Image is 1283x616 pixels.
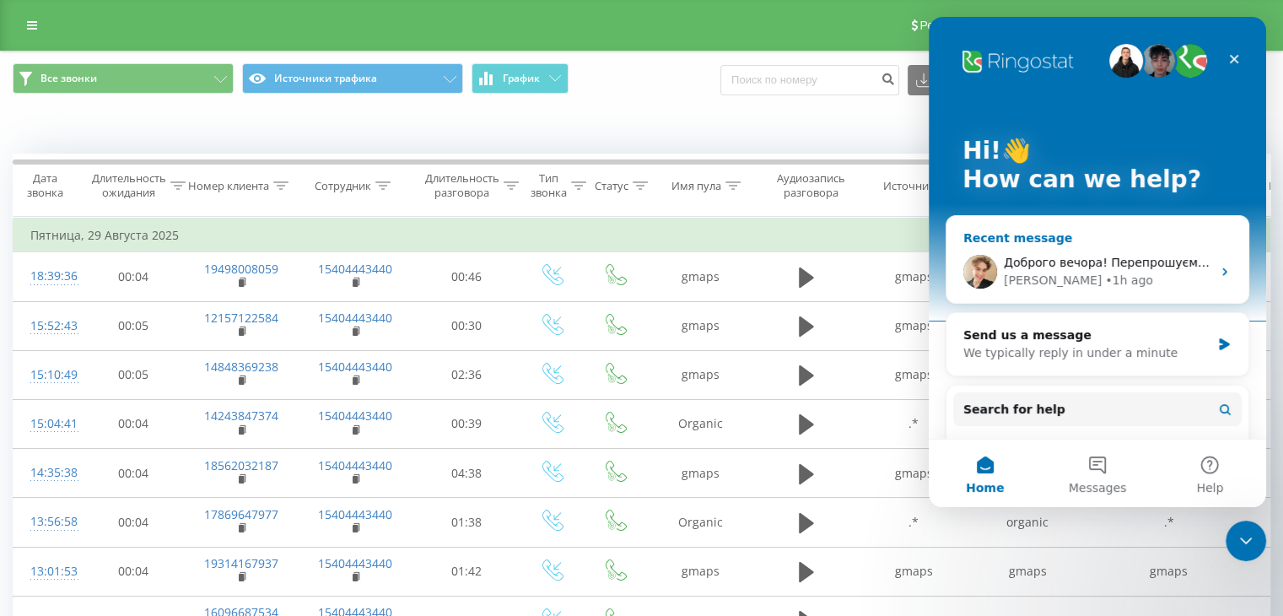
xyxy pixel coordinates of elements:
[315,179,371,193] div: Сотрудник
[35,384,137,402] span: Search for help
[75,255,173,273] div: [PERSON_NAME]
[204,359,278,375] a: 14848369238
[30,359,64,392] div: 15:10:49
[204,261,278,277] a: 19498008059
[857,449,971,498] td: gmaps
[770,171,852,200] div: Аудиозапись разговора
[883,179,935,193] div: Источник
[30,310,64,343] div: 15:52:43
[472,63,569,94] button: График
[40,72,97,85] span: Все звонки
[318,555,392,571] a: 15404443440
[531,171,567,200] div: Тип звонка
[37,465,75,477] span: Home
[30,457,64,489] div: 14:35:38
[204,555,278,571] a: 19314167937
[318,261,392,277] a: 15404443440
[971,498,1085,547] td: organic
[1226,521,1266,561] iframe: Intercom live chat
[857,547,971,596] td: gmaps
[176,255,224,273] div: • 1h ago
[204,506,278,522] a: 17869647977
[671,179,721,193] div: Имя пула
[30,505,64,538] div: 13:56:58
[929,17,1266,507] iframe: Intercom live chat
[646,449,756,498] td: gmaps
[919,19,1058,32] span: Реферальная программа
[92,171,166,200] div: Длительность ожидания
[857,350,971,399] td: gmaps
[646,399,756,448] td: Organic
[425,171,499,200] div: Длительность разговора
[35,327,282,345] div: We typically reply in under a minute
[646,301,756,350] td: gmaps
[646,547,756,596] td: gmaps
[414,498,520,547] td: 01:38
[318,506,392,522] a: 15404443440
[908,65,999,95] button: Экспорт
[414,547,520,596] td: 01:42
[646,350,756,399] td: gmaps
[13,63,234,94] button: Все звонки
[24,376,313,409] button: Search for help
[318,359,392,375] a: 15404443440
[318,310,392,326] a: 15404443440
[242,63,463,94] button: Источники трафика
[204,310,278,326] a: 12157122584
[414,301,520,350] td: 00:30
[81,350,186,399] td: 00:05
[971,547,1085,596] td: gmaps
[414,399,520,448] td: 00:39
[112,423,224,490] button: Messages
[81,449,186,498] td: 00:04
[414,252,520,301] td: 00:46
[204,457,278,473] a: 18562032187
[30,408,64,440] div: 15:04:41
[1085,547,1253,596] td: gmaps
[318,408,392,424] a: 15404443440
[267,465,294,477] span: Help
[290,27,321,57] div: Close
[595,179,628,193] div: Статус
[646,498,756,547] td: Organic
[204,408,278,424] a: 14243847374
[857,252,971,301] td: gmaps
[81,399,186,448] td: 00:04
[188,179,269,193] div: Номер клиента
[720,65,899,95] input: Поиск по номеру
[318,457,392,473] a: 15404443440
[35,310,282,327] div: Send us a message
[81,252,186,301] td: 00:04
[81,547,186,596] td: 00:04
[140,465,198,477] span: Messages
[81,498,186,547] td: 00:04
[646,252,756,301] td: gmaps
[414,449,520,498] td: 04:38
[17,295,321,359] div: Send us a messageWe typically reply in under a minute
[81,301,186,350] td: 00:05
[13,171,76,200] div: Дата звонка
[503,73,540,84] span: График
[30,260,64,293] div: 18:39:36
[857,301,971,350] td: gmaps
[414,350,520,399] td: 02:36
[30,555,64,588] div: 13:01:53
[225,423,337,490] button: Help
